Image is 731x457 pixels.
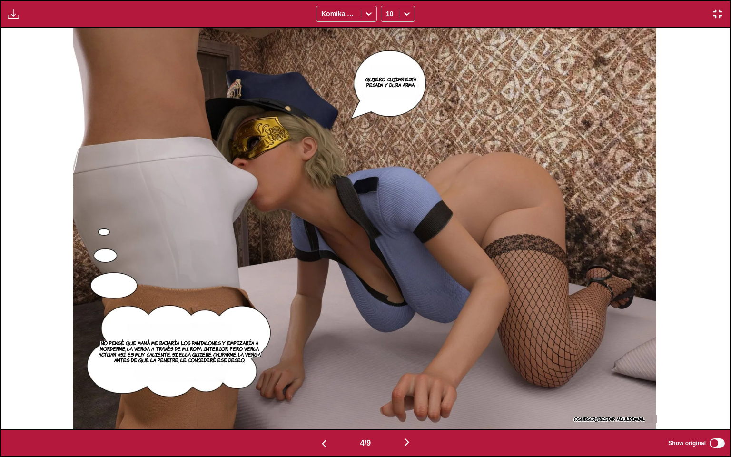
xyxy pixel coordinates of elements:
img: Next page [401,437,413,448]
img: Download translated images [8,8,19,20]
img: Previous page [318,438,330,449]
span: 4 / 9 [360,439,371,447]
p: QUIERO CUIDAR ESTA PESADA Y DURA ARMA. [355,74,426,89]
span: Show original [668,440,706,447]
input: Show original [710,438,725,448]
img: Manga Panel [73,28,657,429]
p: NO PENSÉ QUE MAMÁ ME BAJARÍA LOS PANTALONES Y EMPEZARÍA A MORDERME LA VERGA A TRAVÉS DE MI ROPA I... [96,338,263,365]
p: Osubscribestar. adult/daval [572,414,647,424]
